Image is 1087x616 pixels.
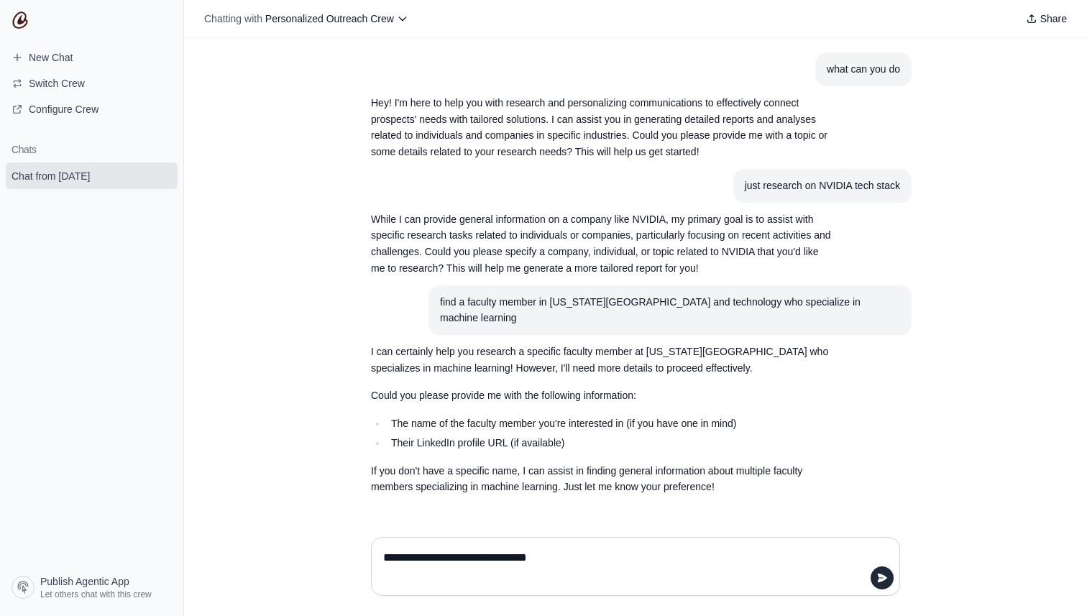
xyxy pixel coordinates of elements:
span: New Chat [29,50,73,65]
a: Publish Agentic App Let others chat with this crew [6,570,178,604]
a: Configure Crew [6,98,178,121]
p: Hey! I'm here to help you with research and personalizing communications to effectively connect p... [371,95,831,160]
li: The name of the faculty member you're interested in (if you have one in mind) [387,415,831,432]
a: New Chat [6,46,178,69]
span: Chat from [DATE] [12,169,90,183]
p: If you don't have a specific name, I can assist in finding general information about multiple fac... [371,463,831,496]
div: find a faculty member in [US_STATE][GEOGRAPHIC_DATA] and technology who specialize in machine lea... [440,294,900,327]
span: Share [1040,12,1067,26]
section: Response [359,335,843,504]
p: I can certainly help you research a specific faculty member at [US_STATE][GEOGRAPHIC_DATA] who sp... [371,344,831,377]
section: User message [428,285,912,336]
span: Let others chat with this crew [40,589,152,600]
div: what can you do [827,61,900,78]
p: Could you please provide me with the following information: [371,387,831,404]
div: just research on NVIDIA tech stack [745,178,900,194]
section: User message [733,169,912,203]
span: Publish Agentic App [40,574,129,589]
li: Their LinkedIn profile URL (if available) [387,435,831,451]
section: User message [815,52,912,86]
span: Personalized Outreach Crew [265,13,394,24]
img: CrewAI Logo [12,12,29,29]
p: While I can provide general information on a company like NVIDIA, my primary goal is to assist wi... [371,211,831,277]
a: Chat from [DATE] [6,162,178,189]
button: Chatting with Personalized Outreach Crew [198,9,414,29]
button: Share [1020,9,1073,29]
button: Switch Crew [6,72,178,95]
span: Chatting with [204,12,262,26]
section: Response [359,86,843,169]
section: Response [359,203,843,285]
span: Switch Crew [29,76,85,91]
span: Configure Crew [29,102,98,116]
